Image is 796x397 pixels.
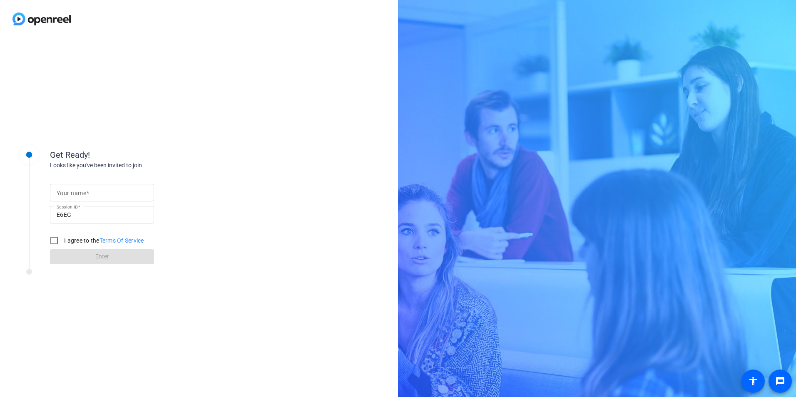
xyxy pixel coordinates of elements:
[775,376,785,386] mat-icon: message
[50,149,216,161] div: Get Ready!
[57,204,78,209] mat-label: Session ID
[62,236,144,245] label: I agree to the
[50,161,216,170] div: Looks like you've been invited to join
[748,376,758,386] mat-icon: accessibility
[57,190,86,196] mat-label: Your name
[99,237,144,244] a: Terms Of Service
